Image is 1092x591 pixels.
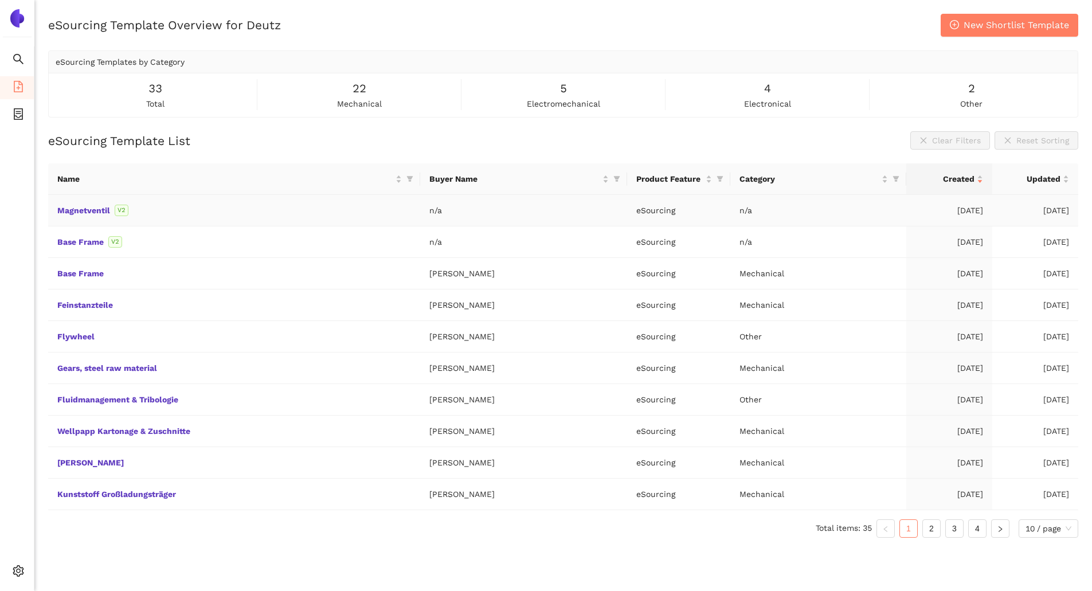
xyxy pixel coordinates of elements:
td: [DATE] [992,289,1078,321]
td: [DATE] [906,195,992,226]
td: [PERSON_NAME] [420,384,627,416]
h2: eSourcing Template List [48,132,190,149]
th: this column's title is Product Feature,this column is sortable [627,163,730,195]
td: [DATE] [992,258,1078,289]
th: this column's title is Buyer Name,this column is sortable [420,163,627,195]
span: 10 / page [1026,520,1071,537]
a: 3 [946,520,963,537]
span: total [146,97,165,110]
span: plus-circle [950,20,959,31]
button: left [876,519,895,538]
td: Other [730,321,906,353]
span: search [13,49,24,72]
td: Mechanical [730,258,906,289]
span: filter [406,175,413,182]
span: V2 [108,236,122,248]
span: filter [404,170,416,187]
td: [DATE] [906,416,992,447]
td: [DATE] [906,479,992,510]
span: Category [739,173,879,185]
span: other [960,97,983,110]
span: Created [915,173,974,185]
span: New Shortlist Template [964,18,1069,32]
td: [DATE] [992,226,1078,258]
td: [DATE] [992,195,1078,226]
td: eSourcing [627,258,730,289]
span: electronical [744,97,791,110]
span: eSourcing Templates by Category [56,57,185,66]
span: filter [611,170,623,187]
li: Total items: 35 [816,519,872,538]
td: [PERSON_NAME] [420,289,627,321]
span: file-add [13,77,24,100]
li: 3 [945,519,964,538]
span: container [13,104,24,127]
td: Mechanical [730,447,906,479]
td: n/a [730,226,906,258]
button: plus-circleNew Shortlist Template [941,14,1078,37]
span: filter [714,170,726,187]
span: mechanical [337,97,382,110]
button: right [991,519,1009,538]
td: Mechanical [730,353,906,384]
td: eSourcing [627,447,730,479]
td: [DATE] [992,447,1078,479]
td: [PERSON_NAME] [420,479,627,510]
button: closeReset Sorting [995,131,1078,150]
td: Mechanical [730,479,906,510]
span: Name [57,173,393,185]
td: [PERSON_NAME] [420,353,627,384]
span: 33 [148,80,162,97]
td: eSourcing [627,416,730,447]
a: 2 [923,520,940,537]
td: [PERSON_NAME] [420,258,627,289]
td: eSourcing [627,353,730,384]
td: [DATE] [906,258,992,289]
span: electromechanical [527,97,600,110]
td: n/a [730,195,906,226]
td: eSourcing [627,226,730,258]
td: [DATE] [992,416,1078,447]
li: Previous Page [876,519,895,538]
th: this column's title is Category,this column is sortable [730,163,906,195]
td: [PERSON_NAME] [420,416,627,447]
img: Logo [8,9,26,28]
span: 22 [353,80,366,97]
td: [DATE] [906,353,992,384]
td: n/a [420,226,627,258]
td: [DATE] [992,353,1078,384]
td: [DATE] [906,226,992,258]
td: [DATE] [906,447,992,479]
td: Mechanical [730,416,906,447]
span: right [997,526,1004,533]
td: [DATE] [992,384,1078,416]
span: setting [13,561,24,584]
td: [DATE] [906,289,992,321]
li: 1 [899,519,918,538]
span: 2 [968,80,975,97]
h2: eSourcing Template Overview for Deutz [48,17,281,33]
span: 4 [764,80,771,97]
div: Page Size [1019,519,1078,538]
li: Next Page [991,519,1009,538]
td: [DATE] [992,479,1078,510]
td: [DATE] [906,321,992,353]
td: eSourcing [627,195,730,226]
td: Mechanical [730,289,906,321]
span: Updated [1001,173,1060,185]
span: left [882,526,889,533]
td: n/a [420,195,627,226]
td: [DATE] [992,321,1078,353]
td: eSourcing [627,289,730,321]
a: 4 [969,520,986,537]
span: Buyer Name [429,173,600,185]
td: [PERSON_NAME] [420,447,627,479]
span: V2 [115,205,128,216]
button: closeClear Filters [910,131,990,150]
th: this column's title is Name,this column is sortable [48,163,420,195]
td: Other [730,384,906,416]
span: 5 [560,80,567,97]
td: [DATE] [906,384,992,416]
span: filter [613,175,620,182]
td: eSourcing [627,384,730,416]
